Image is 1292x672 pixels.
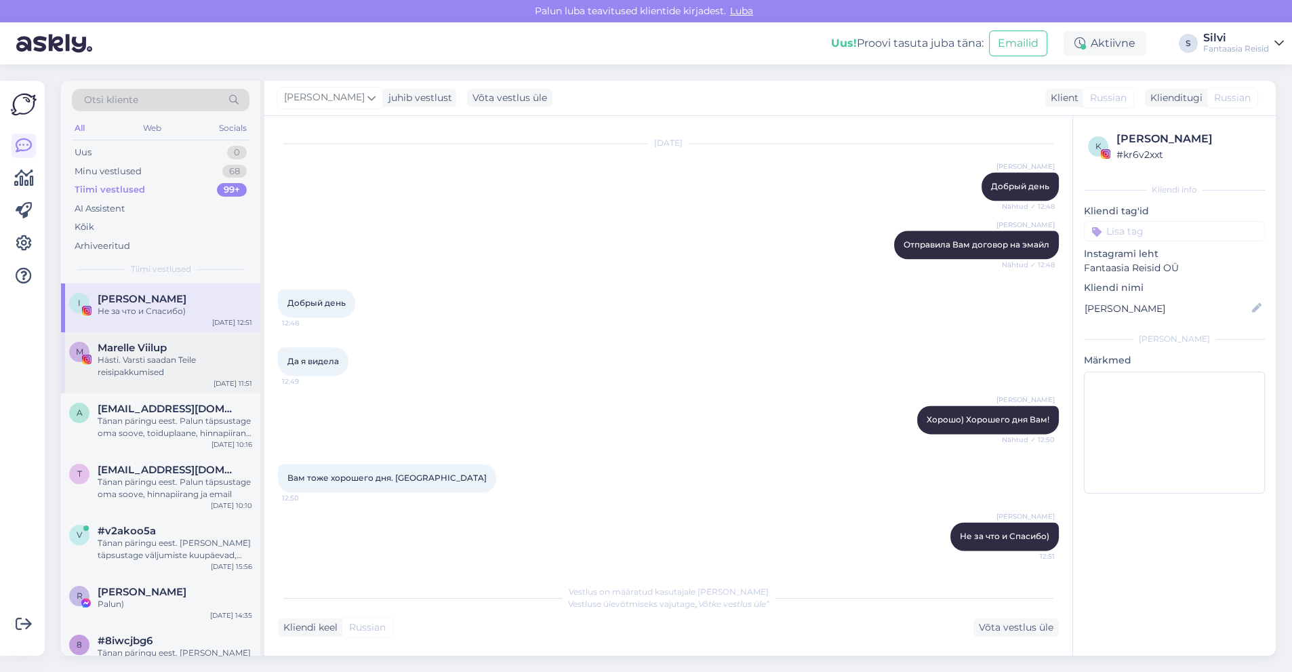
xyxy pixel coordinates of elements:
span: [PERSON_NAME] [284,90,365,105]
div: Kõik [75,220,94,234]
span: Tiimi vestlused [131,263,191,275]
div: Fantaasia Reisid [1203,43,1269,54]
span: Вам тоже хорошего дня. [GEOGRAPHIC_DATA] [287,473,487,483]
div: [DATE] 10:16 [211,439,252,450]
div: S [1179,34,1198,53]
span: Nähtud ✓ 12:48 [1002,201,1055,212]
span: Добрый день [287,298,346,308]
div: [DATE] 14:35 [210,610,252,620]
span: M [76,347,83,357]
span: k [1095,141,1102,151]
span: 12:49 [282,376,333,387]
div: Tänan päringu eest. [PERSON_NAME] täpsustage väljumiste kuupäevad, oma soove ja hinnapiirang [98,537,252,561]
p: Kliendi tag'id [1084,204,1265,218]
div: AI Assistent [75,202,125,216]
span: 12:48 [282,318,333,328]
span: Luba [726,5,757,17]
div: # kr6v2xxt [1116,147,1261,162]
div: [DATE] [278,137,1059,149]
span: 12:50 [282,493,333,503]
img: Askly Logo [11,92,37,117]
div: Kliendi keel [278,620,338,635]
div: Aktiivne [1064,31,1146,56]
div: Hästi. Varsti saadan Teile reisipakkumised [98,354,252,378]
p: Märkmed [1084,353,1265,368]
p: Instagrami leht [1084,247,1265,261]
div: 68 [222,165,247,178]
div: [PERSON_NAME] [1116,131,1261,147]
div: Klient [1045,91,1078,105]
div: Uus [75,146,92,159]
span: Vestlus on määratud kasutajale [PERSON_NAME] [569,587,769,597]
button: Emailid [989,31,1047,56]
div: [DATE] 10:10 [211,500,252,511]
span: #8iwcjbg6 [98,635,153,647]
div: Не за что и Спасибо) [98,305,252,317]
span: Не за что и Спасибо) [960,531,1049,541]
span: Да я видела [287,356,339,366]
span: Russian [349,620,386,635]
div: Arhiveeritud [75,239,130,253]
div: Socials [216,119,249,137]
span: Otsi kliente [84,93,138,107]
span: Добрый день [991,181,1049,191]
div: [DATE] 15:56 [211,561,252,572]
div: Minu vestlused [75,165,142,178]
span: v [77,530,82,540]
span: Ragnar Viinapuu [98,586,186,598]
span: Отправила Вам договор на эмайл [904,239,1049,250]
input: Lisa tag [1084,221,1265,241]
div: juhib vestlust [383,91,452,105]
div: Tänan päringu eest. [PERSON_NAME] kirjutage oma email [98,647,252,671]
span: [PERSON_NAME] [996,220,1055,230]
div: Tiimi vestlused [75,183,145,197]
div: [DATE] 11:51 [214,378,252,389]
div: [DATE] 12:51 [212,317,252,328]
span: 8 [77,639,82,650]
div: Klienditugi [1145,91,1203,105]
div: Võta vestlus üle [467,89,552,107]
span: I [78,298,81,308]
span: Хорошо) Хорошего дня Вам! [927,414,1049,424]
div: Tänan päringu eest. Palun täpsustage oma soove, hinnapiirang ja email [98,476,252,500]
span: Irina Popova [98,293,186,305]
div: 99+ [217,183,247,197]
div: Kliendi info [1084,184,1265,196]
span: ainiki.ainiki@gmail.com [98,403,239,415]
span: [PERSON_NAME] [996,511,1055,521]
span: Russian [1214,91,1251,105]
i: „Võtke vestlus üle” [695,599,769,609]
div: Proovi tasuta juba täna: [831,35,984,52]
p: Kliendi nimi [1084,281,1265,295]
span: Nähtud ✓ 12:50 [1002,435,1055,445]
div: Web [140,119,164,137]
div: [PERSON_NAME] [1084,333,1265,345]
div: All [72,119,87,137]
input: Lisa nimi [1085,301,1249,316]
span: t [77,469,82,479]
span: [PERSON_NAME] [996,161,1055,172]
div: Tänan päringu eest. Palun täpsustage oma soove, toiduplaane, hinnapiirang ja email [98,415,252,439]
div: Silvi [1203,33,1269,43]
span: 12:51 [1004,551,1055,561]
span: Vestluse ülevõtmiseks vajutage [568,599,769,609]
div: Palun) [98,598,252,610]
b: Uus! [831,37,857,50]
span: a [77,408,83,418]
span: Russian [1090,91,1127,105]
span: #v2akoo5a [98,525,156,537]
span: [PERSON_NAME] [996,395,1055,405]
span: Marelle Viilup [98,342,167,354]
span: R [77,591,83,601]
span: tatrikmihkel@gmail.com [98,464,239,476]
span: Nähtud ✓ 12:48 [1002,260,1055,270]
div: Võta vestlus üle [973,618,1059,637]
div: 0 [227,146,247,159]
a: SilviFantaasia Reisid [1203,33,1284,54]
p: Fantaasia Reisid OÜ [1084,261,1265,275]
